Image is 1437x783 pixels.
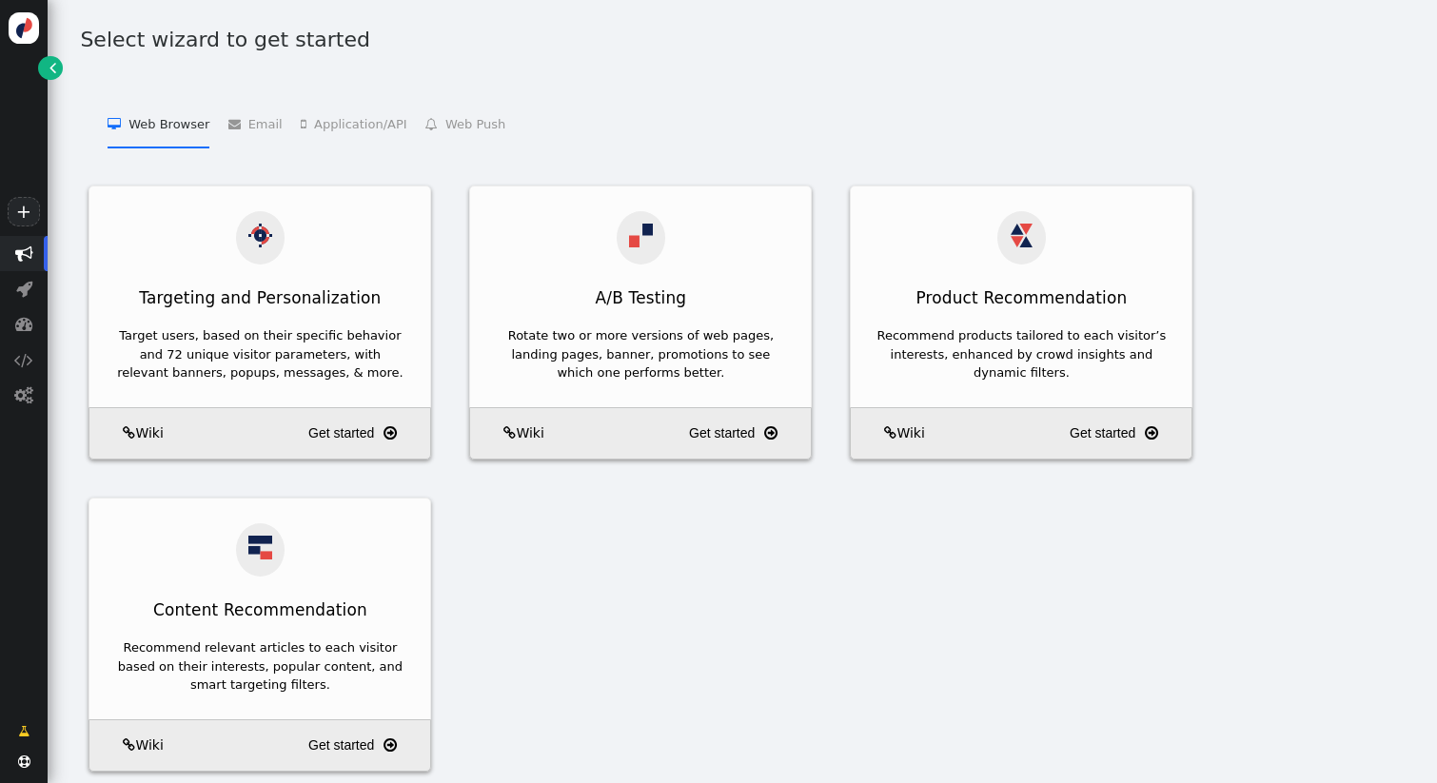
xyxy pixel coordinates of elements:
img: actions.svg [248,224,272,247]
span:  [14,386,33,404]
span:  [503,426,516,440]
div: Recommend products tailored to each visitor’s interests, enhanced by crowd insights and dynamic f... [876,326,1167,382]
img: ab.svg [629,224,653,247]
a: Wiki [96,735,163,755]
img: products_recom.svg [1010,224,1033,247]
li: Web Push [425,99,505,147]
span:  [18,722,30,741]
a:  [6,715,42,748]
span:  [49,58,56,77]
span:  [1145,421,1158,445]
span:  [16,280,32,298]
span:  [764,421,778,445]
span:  [884,426,896,440]
span:  [15,315,33,333]
a: Get started [689,416,804,450]
span:  [18,755,30,768]
span:  [384,421,397,445]
span:  [123,738,135,752]
span:  [425,118,445,130]
span:  [301,118,314,130]
div: Content Recommendation [89,589,430,633]
a: Get started [308,416,423,450]
span:  [15,245,33,263]
div: Recommend relevant articles to each visitor based on their interests, popular content, and smart ... [114,638,405,695]
div: Product Recommendation [851,277,1191,321]
div: Target users, based on their specific behavior and 72 unique visitor parameters, with relevant ba... [114,326,405,382]
a: Wiki [857,423,924,443]
span:  [384,734,397,757]
li: Email [228,99,283,147]
a: Wiki [477,423,543,443]
a: Get started [1070,416,1185,450]
span:  [108,118,128,130]
img: articles_recom.svg [248,536,272,559]
li: Application/API [301,99,406,147]
a:  [38,56,62,80]
li: Web Browser [108,99,209,147]
div: Targeting and Personalization [89,277,430,321]
span:  [228,118,248,130]
span:  [123,426,135,440]
img: logo-icon.svg [9,12,40,44]
span:  [14,351,33,369]
a: + [8,197,40,226]
h1: Select wizard to get started [80,24,1414,55]
a: Get started [308,728,423,762]
a: Wiki [96,423,163,443]
div: Rotate two or more versions of web pages, landing pages, banner, promotions to see which one perf... [495,326,786,382]
div: A/B Testing [470,277,811,321]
